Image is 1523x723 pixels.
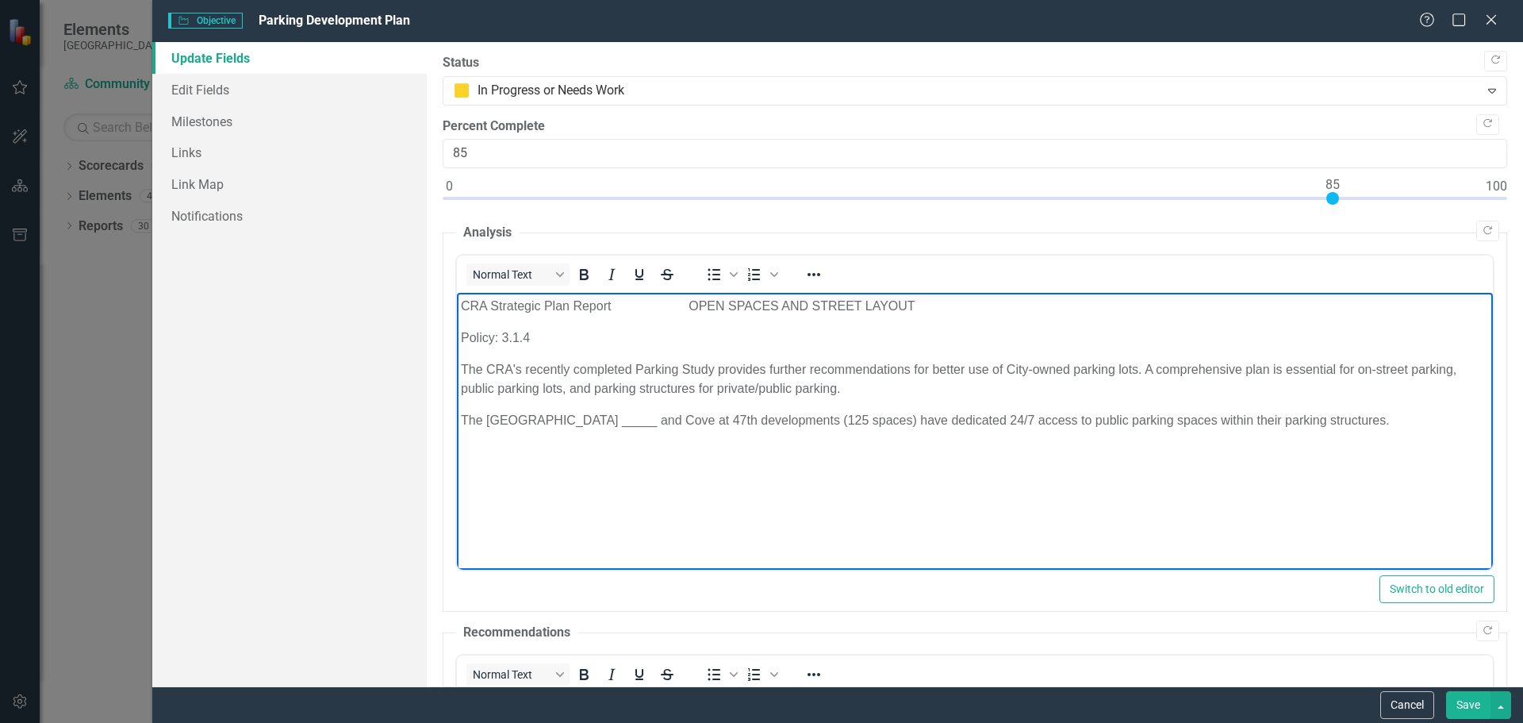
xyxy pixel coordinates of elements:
button: Underline [626,663,653,686]
iframe: Rich Text Area [457,293,1493,570]
button: Reveal or hide additional toolbar items [800,663,827,686]
button: Italic [598,263,625,286]
div: Numbered list [741,263,781,286]
button: Reveal or hide additional toolbar items [800,263,827,286]
button: Strikethrough [654,663,681,686]
div: Bullet list [700,663,740,686]
a: Link Map [152,168,427,200]
button: Bold [570,263,597,286]
div: Numbered list [741,663,781,686]
legend: Recommendations [455,624,578,642]
label: Percent Complete [443,117,1507,136]
span: Normal Text [473,268,551,281]
div: Bullet list [700,263,740,286]
button: Italic [598,663,625,686]
span: Parking Development Plan [259,13,410,28]
button: Underline [626,263,653,286]
span: Normal Text [473,668,551,681]
button: Switch to old editor [1379,575,1494,603]
legend: Analysis [455,224,520,242]
span: Objective [168,13,243,29]
button: Save [1446,691,1490,719]
label: Status [443,54,1507,72]
button: Strikethrough [654,263,681,286]
a: Update Fields [152,42,427,74]
button: Block Normal Text [466,663,570,686]
button: Block Normal Text [466,263,570,286]
a: Milestones [152,106,427,137]
a: Notifications [152,200,427,232]
a: Edit Fields [152,74,427,106]
button: Cancel [1380,691,1434,719]
button: Bold [570,663,597,686]
a: Links [152,137,427,168]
